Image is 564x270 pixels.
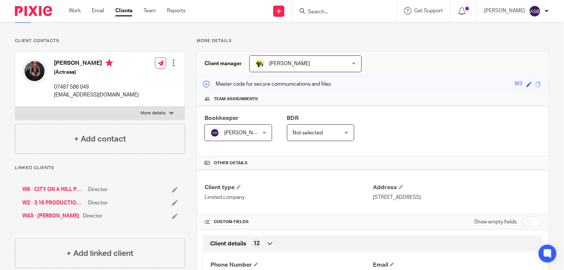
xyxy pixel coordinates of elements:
[74,133,126,145] h4: + Add contact
[204,115,239,121] span: Bookkeeper
[287,115,299,121] span: BDR
[210,128,219,137] img: svg%3E
[54,59,139,69] h4: [PERSON_NAME]
[474,218,517,226] label: Show empty fields
[255,59,264,68] img: Carine-Starbridge.jpg
[22,186,84,193] a: W6 - CITY ON A HILL PROPERTIES LTD*
[214,96,258,102] span: Team assignments
[167,7,186,15] a: Reports
[293,130,323,136] span: Not selected
[214,160,248,166] span: Other details
[203,80,331,88] p: Master code for secure communications and files
[197,38,549,44] p: More details
[88,186,107,193] span: Director
[88,199,107,207] span: Director
[373,261,535,269] h4: Email
[204,219,373,225] h4: CUSTOM FIELDS
[204,194,373,201] p: Limited company
[22,212,79,220] a: W43 - [PERSON_NAME]
[204,184,373,191] h4: Client type
[83,212,102,220] span: Director
[115,7,132,15] a: Clients
[529,5,541,17] img: svg%3E
[515,80,523,89] div: W3
[141,110,165,116] p: More details
[210,240,246,248] span: Client details
[269,61,310,66] span: [PERSON_NAME]
[15,38,185,44] p: Client contacts
[224,130,265,136] span: [PERSON_NAME]
[23,59,46,83] img: Letitia%20Wrights.jpg
[210,261,373,269] h4: Phone Number
[484,7,525,15] p: [PERSON_NAME]
[373,194,541,201] p: [STREET_ADDRESS]
[54,69,139,76] h5: (Actress)
[15,6,52,16] img: Pixie
[69,7,81,15] a: Work
[54,83,139,91] p: 07487 586 049
[307,9,374,16] input: Search
[22,199,84,207] a: W2 - 3.16 PRODUCTIONS LTD*
[144,7,156,15] a: Team
[67,248,133,259] h4: + Add linked client
[54,91,139,99] p: [EMAIL_ADDRESS][DOMAIN_NAME]
[254,240,260,247] span: 12
[373,184,541,191] h4: Address
[415,8,443,13] span: Get Support
[92,7,104,15] a: Email
[106,59,113,67] i: Primary
[204,60,242,67] h3: Client manager
[15,165,185,171] p: Linked clients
